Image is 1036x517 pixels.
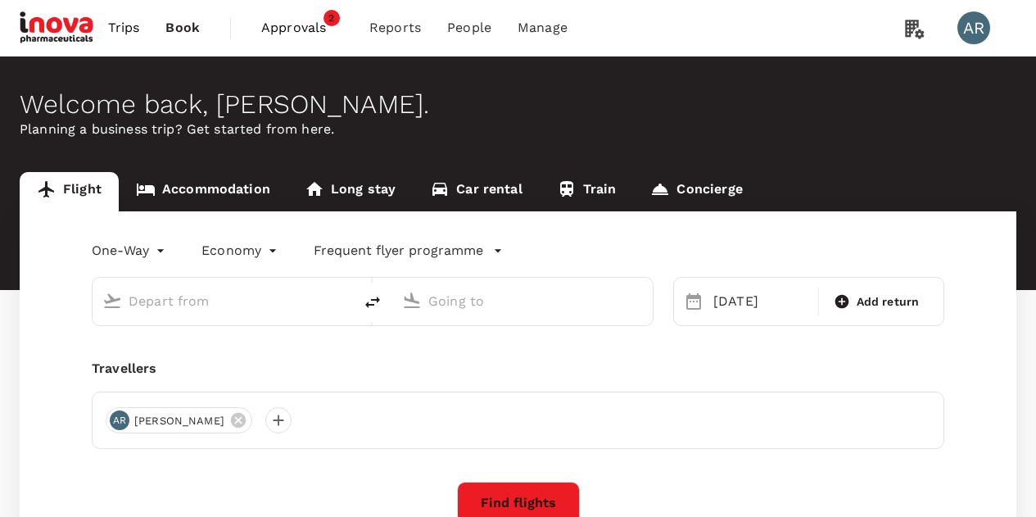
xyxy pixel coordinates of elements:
span: Reports [369,18,421,38]
button: Frequent flyer programme [314,241,503,261]
span: [PERSON_NAME] [124,413,234,429]
a: Concierge [633,172,759,211]
div: Travellers [92,359,944,379]
div: One-Way [92,238,169,264]
span: People [447,18,491,38]
a: Accommodation [119,172,287,211]
button: delete [353,283,392,322]
p: Frequent flyer programme [314,241,483,261]
span: Add return [857,293,920,311]
div: Welcome back , [PERSON_NAME] . [20,89,1016,120]
button: Open [342,299,345,302]
p: Planning a business trip? Get started from here. [20,120,1016,139]
span: 2 [323,10,340,26]
span: Trips [108,18,140,38]
div: [DATE] [707,285,815,318]
a: Train [540,172,634,211]
input: Depart from [129,288,319,314]
a: Flight [20,172,119,211]
div: AR[PERSON_NAME] [106,407,252,433]
span: Manage [518,18,568,38]
div: AR [110,410,129,430]
div: Economy [201,238,281,264]
span: Book [165,18,200,38]
button: Open [641,299,645,302]
span: Approvals [261,18,343,38]
img: iNova Pharmaceuticals [20,10,95,46]
a: Long stay [287,172,413,211]
a: Car rental [413,172,540,211]
div: AR [957,11,990,44]
input: Going to [428,288,618,314]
